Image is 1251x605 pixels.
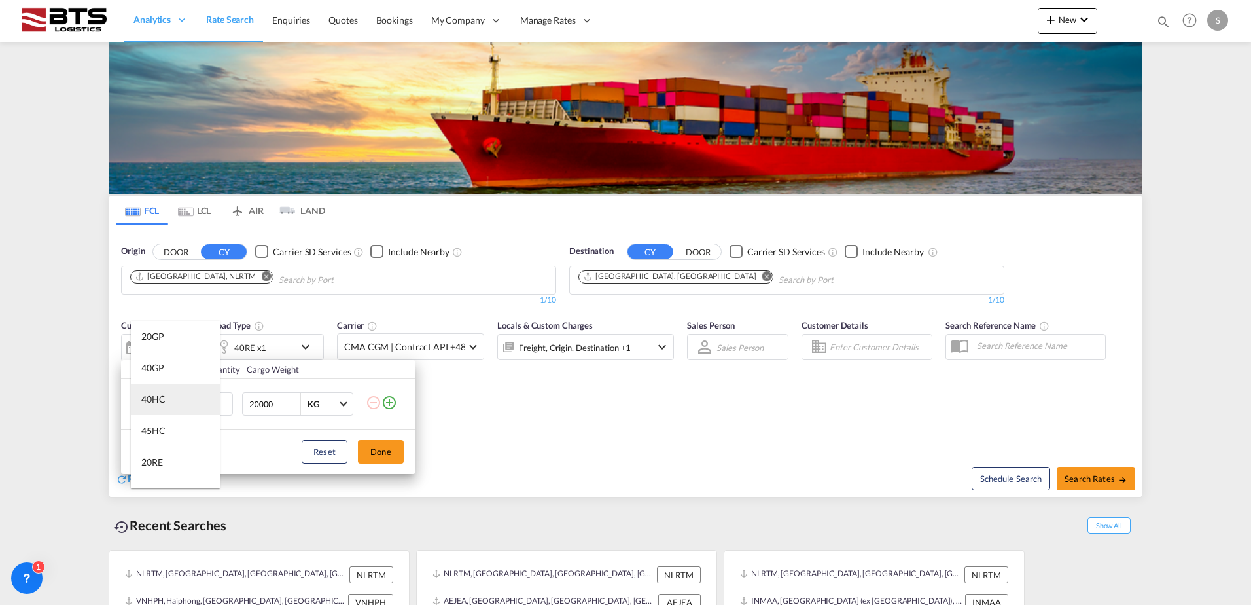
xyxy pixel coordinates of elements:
div: 20RE [141,456,163,469]
div: 40GP [141,361,164,375]
div: 40RE [141,487,163,500]
div: 40HC [141,393,166,406]
div: 20GP [141,330,164,343]
div: 45HC [141,424,166,437]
